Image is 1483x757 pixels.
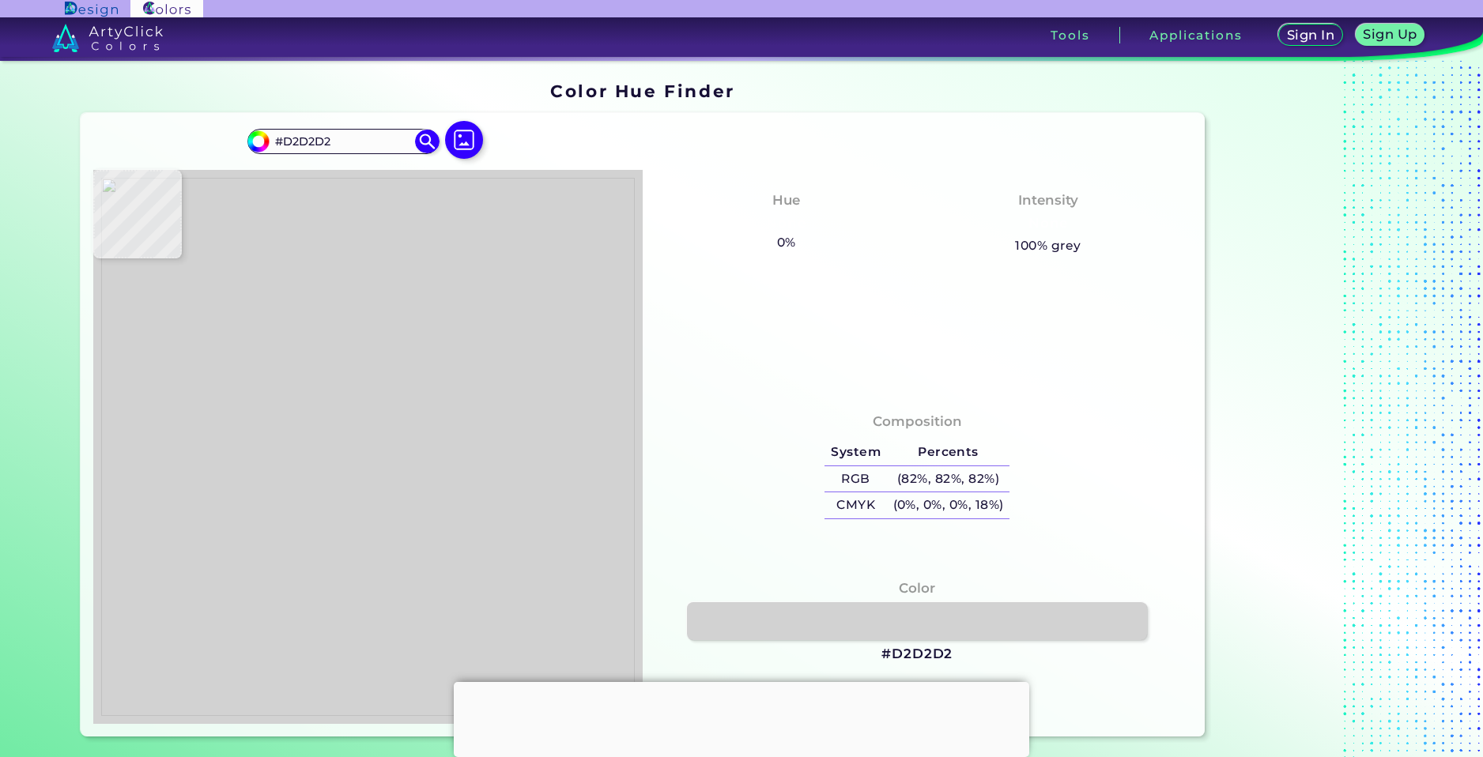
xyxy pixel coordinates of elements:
h5: System [825,439,886,465]
img: 1cf8e5da-2b77-429b-9e91-ea867bf6055c [101,178,635,717]
img: icon picture [445,121,483,159]
h3: Applications [1149,29,1242,41]
h3: None [760,214,813,233]
h5: Sign In [1289,29,1332,41]
img: logo_artyclick_colors_white.svg [52,24,164,52]
h3: #D2D2D2 [881,645,953,664]
a: Sign In [1281,25,1340,45]
img: ArtyClick Design logo [65,2,118,17]
h5: Sign Up [1366,28,1415,40]
h4: Hue [772,189,800,212]
input: type color.. [270,130,417,152]
h5: Percents [887,439,1009,465]
h4: Color [899,577,935,600]
h1: Color Hue Finder [550,79,734,103]
h4: Composition [873,410,962,433]
iframe: Advertisement [454,682,1029,753]
h5: CMYK [825,492,886,518]
h3: Tools [1051,29,1089,41]
iframe: Advertisement [1211,76,1409,743]
a: Sign Up [1359,25,1421,45]
img: icon search [415,130,439,153]
h5: (82%, 82%, 82%) [887,466,1009,492]
h5: 100% grey [1015,235,1081,256]
h3: None [1021,214,1074,233]
h5: RGB [825,466,886,492]
h5: 0% [771,232,802,253]
h5: (0%, 0%, 0%, 18%) [887,492,1009,518]
h4: Intensity [1018,189,1078,212]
